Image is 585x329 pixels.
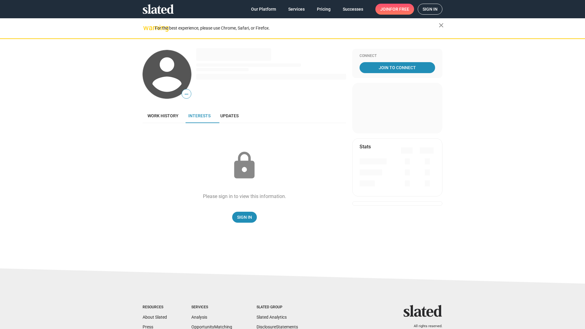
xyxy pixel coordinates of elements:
[182,90,191,98] span: —
[188,113,211,118] span: Interests
[283,4,310,15] a: Services
[257,315,287,320] a: Slated Analytics
[220,113,239,118] span: Updates
[360,143,371,150] mat-card-title: Stats
[338,4,368,15] a: Successes
[343,4,363,15] span: Successes
[361,62,434,73] span: Join To Connect
[183,108,215,123] a: Interests
[438,22,445,29] mat-icon: close
[143,305,167,310] div: Resources
[418,4,442,15] a: Sign in
[423,4,438,14] span: Sign in
[155,24,439,32] div: For the best experience, please use Chrome, Safari, or Firefox.
[232,212,257,223] a: Sign In
[317,4,331,15] span: Pricing
[390,4,409,15] span: for free
[237,212,252,223] span: Sign In
[360,62,435,73] a: Join To Connect
[375,4,414,15] a: Joinfor free
[380,4,409,15] span: Join
[360,54,435,58] div: Connect
[191,305,232,310] div: Services
[257,305,298,310] div: Slated Group
[229,150,260,181] mat-icon: lock
[246,4,281,15] a: Our Platform
[215,108,243,123] a: Updates
[147,113,179,118] span: Work history
[191,315,207,320] a: Analysis
[312,4,335,15] a: Pricing
[288,4,305,15] span: Services
[143,315,167,320] a: About Slated
[143,108,183,123] a: Work history
[203,193,286,200] div: Please sign in to view this information.
[143,24,151,31] mat-icon: warning
[251,4,276,15] span: Our Platform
